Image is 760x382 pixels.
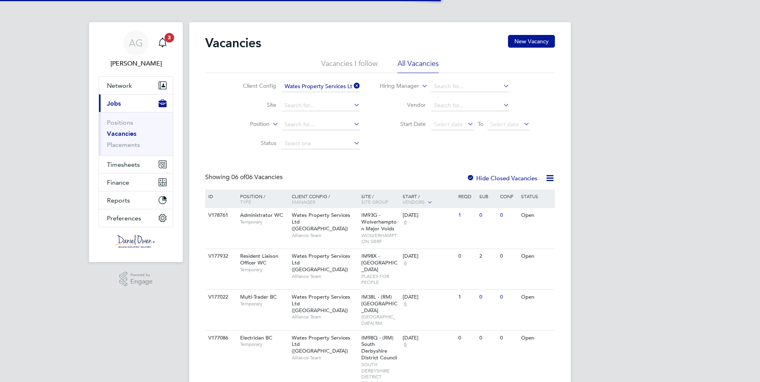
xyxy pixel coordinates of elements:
span: Temporary [240,219,288,225]
label: Hiring Manager [373,82,419,90]
span: Site Group [361,199,388,205]
button: New Vacancy [508,35,555,48]
span: Wates Property Services Ltd ([GEOGRAPHIC_DATA]) [292,334,350,355]
img: danielowen-logo-retina.png [116,235,156,248]
span: Wates Property Services Ltd ([GEOGRAPHIC_DATA]) [292,293,350,314]
button: Jobs [99,95,173,112]
span: Alliance Team [292,355,357,361]
span: Type [240,199,251,205]
div: V177022 [206,290,234,305]
div: 0 [477,331,498,345]
span: 06 Vacancies [231,173,283,181]
input: Search for... [282,100,360,111]
div: 2 [477,249,498,264]
span: Multi-Trader BC [240,293,277,300]
div: 0 [498,290,519,305]
span: Resident Liaison Officer WC [240,253,278,266]
span: Network [107,82,132,89]
button: Timesheets [99,156,173,173]
div: 0 [498,249,519,264]
div: Position / [234,189,290,208]
li: Vacancies I follow [321,59,378,73]
div: 1 [456,290,477,305]
span: AG [129,38,143,48]
div: [DATE] [403,253,454,260]
button: Finance [99,174,173,191]
input: Search for... [282,119,360,130]
nav: Main navigation [89,22,183,262]
span: 6 [403,219,408,226]
label: Client Config [231,82,276,89]
span: 6 [403,341,408,348]
div: V177086 [206,331,234,345]
span: Alliance Team [292,273,357,280]
span: Preferences [107,214,141,222]
span: Alliance Team [292,314,357,320]
span: Temporary [240,301,288,307]
div: Start / [401,189,456,209]
input: Search for... [431,100,510,111]
div: Reqd [456,189,477,203]
span: 6 [403,301,408,307]
label: Status [231,139,276,147]
span: Temporary [240,341,288,347]
li: All Vacancies [397,59,439,73]
div: V178761 [206,208,234,223]
div: Jobs [99,112,173,155]
span: Electrician BC [240,334,272,341]
div: Open [519,290,554,305]
span: PLACES FOR PEOPLE [361,273,399,286]
span: Powered by [130,272,153,278]
div: Open [519,331,554,345]
label: Start Date [380,120,426,127]
input: Select one [282,138,360,149]
span: 3 [165,33,174,42]
input: Search for... [282,81,360,92]
span: [GEOGRAPHIC_DATA] RM [361,314,399,326]
div: Sub [477,189,498,203]
span: Select date [434,121,463,128]
span: Reports [107,197,130,204]
a: AG[PERSON_NAME] [99,30,173,68]
span: Timesheets [107,161,140,168]
span: Alliance Team [292,232,357,239]
div: [DATE] [403,212,454,219]
div: Open [519,249,554,264]
span: Amy Garcia [99,59,173,68]
a: Go to home page [99,235,173,248]
div: Client Config / [290,189,359,208]
div: Site / [359,189,401,208]
h2: Vacancies [205,35,261,51]
span: Vendors [403,199,425,205]
a: 3 [155,30,171,56]
label: Hide Closed Vacancies [467,174,537,182]
span: Wates Property Services Ltd ([GEOGRAPHIC_DATA]) [292,253,350,273]
button: Preferences [99,209,173,227]
label: Vendor [380,101,426,108]
div: 0 [456,249,477,264]
span: Finance [107,179,129,186]
div: V177932 [206,249,234,264]
label: Position [224,120,269,128]
a: Positions [107,119,133,126]
div: Showing [205,173,284,181]
input: Search for... [431,81,510,92]
div: Conf [498,189,519,203]
a: Vacancies [107,130,136,137]
label: Site [231,101,276,108]
span: IM98Q - (RM) South Derbyshire District Council [361,334,397,361]
div: 0 [456,331,477,345]
span: Select date [490,121,519,128]
span: 06 of [231,173,246,181]
span: Administrator WC [240,212,283,218]
span: IM98X - [GEOGRAPHIC_DATA] [361,253,397,273]
div: [DATE] [403,294,454,301]
button: Reports [99,191,173,209]
a: Placements [107,141,140,149]
a: Powered byEngage [119,272,153,287]
div: [DATE] [403,335,454,341]
div: Open [519,208,554,223]
span: Temporary [240,266,288,273]
div: ID [206,189,234,203]
div: 1 [456,208,477,223]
